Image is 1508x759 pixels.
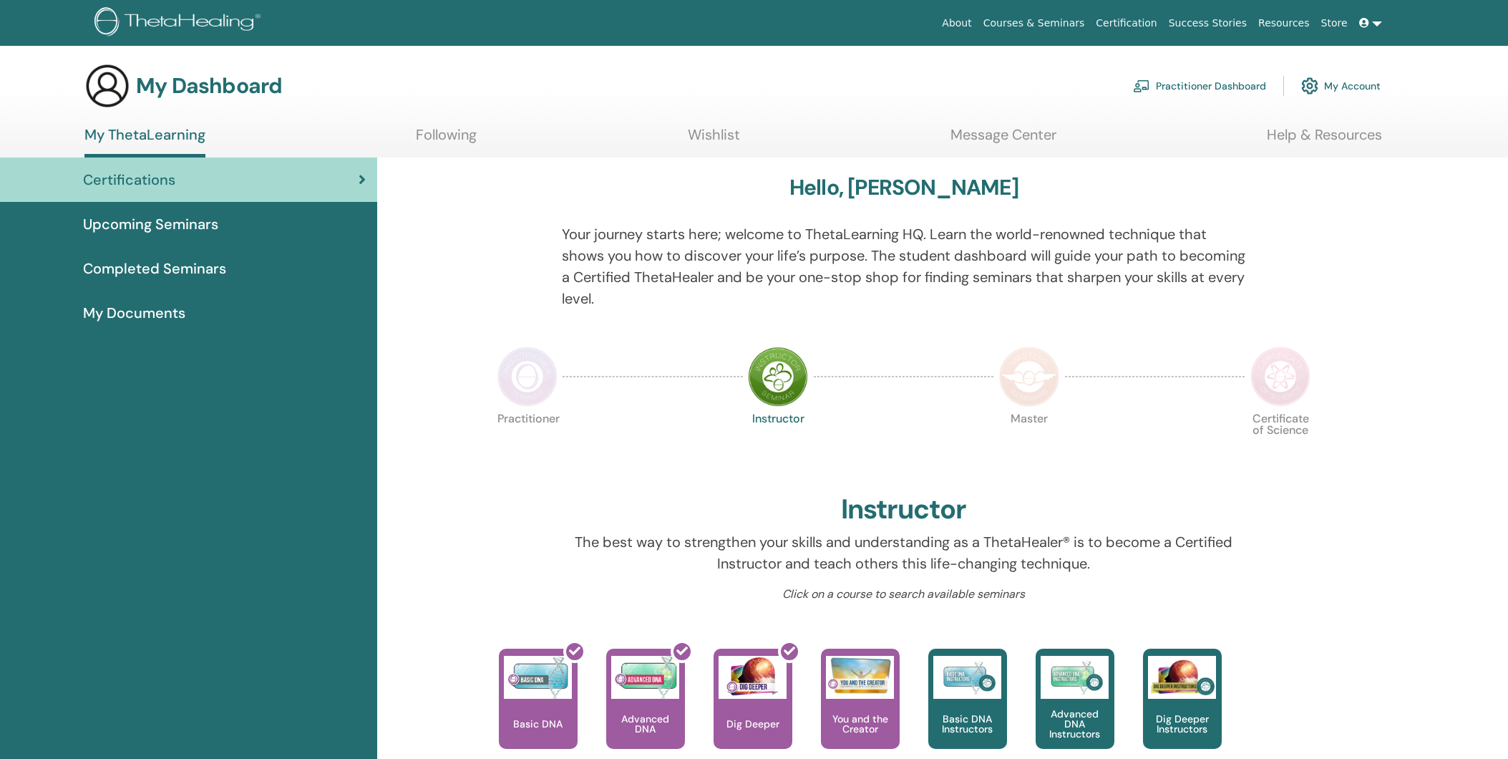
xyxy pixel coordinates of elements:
[562,223,1245,309] p: Your journey starts here; welcome to ThetaLearning HQ. Learn the world-renowned technique that sh...
[1143,714,1222,734] p: Dig Deeper Instructors
[950,126,1056,154] a: Message Center
[1250,413,1310,473] p: Certificate of Science
[84,63,130,109] img: generic-user-icon.jpg
[84,126,205,158] a: My ThetaLearning
[933,656,1001,699] img: Basic DNA Instructors
[748,413,808,473] p: Instructor
[721,719,785,729] p: Dig Deeper
[1250,347,1310,407] img: Certificate of Science
[83,169,175,190] span: Certifications
[611,656,679,699] img: Advanced DNA
[1301,74,1318,98] img: cog.svg
[748,347,808,407] img: Instructor
[94,7,266,39] img: logo.png
[83,213,218,235] span: Upcoming Seminars
[562,586,1245,603] p: Click on a course to search available seminars
[1252,10,1315,37] a: Resources
[1090,10,1162,37] a: Certification
[136,73,282,99] h3: My Dashboard
[1133,70,1266,102] a: Practitioner Dashboard
[1148,656,1216,699] img: Dig Deeper Instructors
[1133,79,1150,92] img: chalkboard-teacher.svg
[928,714,1007,734] p: Basic DNA Instructors
[1036,709,1114,739] p: Advanced DNA Instructors
[504,656,572,699] img: Basic DNA
[841,493,966,526] h2: Instructor
[826,656,894,695] img: You and the Creator
[1267,126,1382,154] a: Help & Resources
[83,258,226,279] span: Completed Seminars
[821,714,900,734] p: You and the Creator
[719,656,787,699] img: Dig Deeper
[1163,10,1252,37] a: Success Stories
[416,126,477,154] a: Following
[936,10,977,37] a: About
[562,531,1245,574] p: The best way to strengthen your skills and understanding as a ThetaHealer® is to become a Certifi...
[83,302,185,324] span: My Documents
[688,126,740,154] a: Wishlist
[999,347,1059,407] img: Master
[999,413,1059,473] p: Master
[497,347,558,407] img: Practitioner
[978,10,1091,37] a: Courses & Seminars
[606,714,685,734] p: Advanced DNA
[497,413,558,473] p: Practitioner
[789,175,1018,200] h3: Hello, [PERSON_NAME]
[1315,10,1353,37] a: Store
[1301,70,1381,102] a: My Account
[1041,656,1109,699] img: Advanced DNA Instructors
